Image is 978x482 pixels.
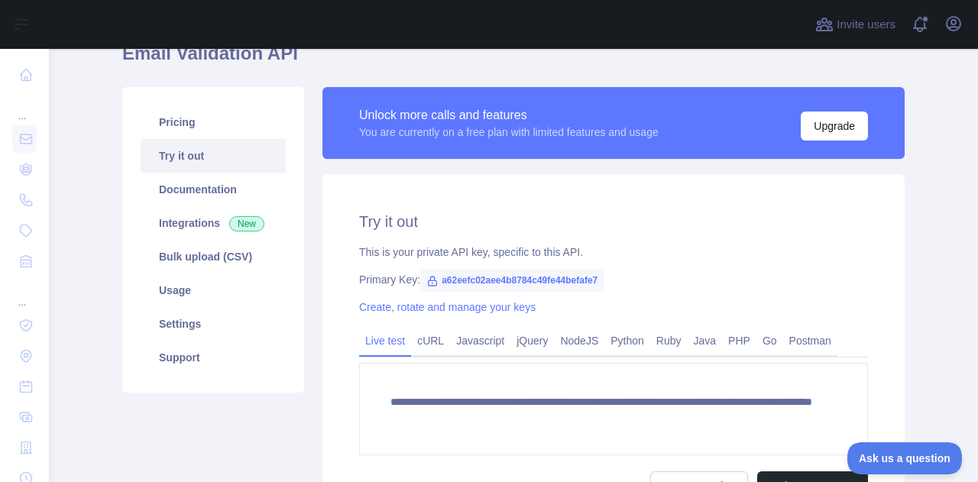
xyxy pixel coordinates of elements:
[359,106,659,125] div: Unlock more calls and features
[141,206,286,240] a: Integrations New
[650,328,688,353] a: Ruby
[141,307,286,341] a: Settings
[359,211,868,232] h2: Try it out
[837,16,895,34] span: Invite users
[812,12,899,37] button: Invite users
[688,328,723,353] a: Java
[450,328,510,353] a: Javascript
[847,442,963,474] iframe: Toggle Customer Support
[141,173,286,206] a: Documentation
[359,301,536,313] a: Create, rotate and manage your keys
[141,341,286,374] a: Support
[783,328,837,353] a: Postman
[756,328,783,353] a: Go
[141,273,286,307] a: Usage
[554,328,604,353] a: NodeJS
[359,272,868,287] div: Primary Key:
[722,328,756,353] a: PHP
[359,244,868,260] div: This is your private API key, specific to this API.
[12,92,37,122] div: ...
[141,240,286,273] a: Bulk upload (CSV)
[229,216,264,231] span: New
[604,328,650,353] a: Python
[359,328,411,353] a: Live test
[141,105,286,139] a: Pricing
[141,139,286,173] a: Try it out
[510,328,554,353] a: jQuery
[411,328,450,353] a: cURL
[12,278,37,309] div: ...
[420,269,604,292] span: a62eefc02aee4b8784c49fe44befafe7
[801,112,868,141] button: Upgrade
[359,125,659,140] div: You are currently on a free plan with limited features and usage
[122,41,905,78] h1: Email Validation API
